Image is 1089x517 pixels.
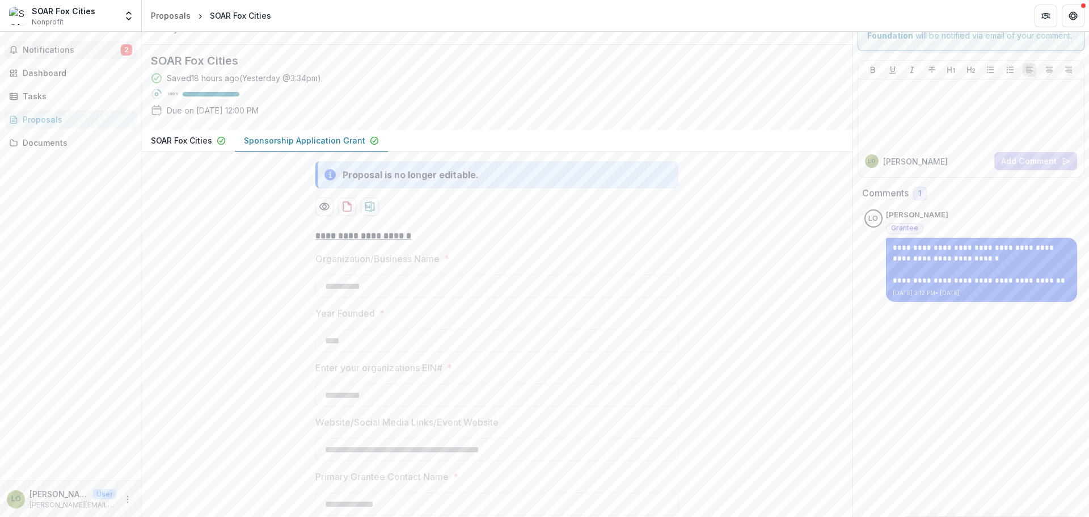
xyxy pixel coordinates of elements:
button: Italicize [905,63,919,77]
div: Tasks [23,90,128,102]
button: Heading 1 [944,63,958,77]
h2: Comments [862,188,909,199]
p: [DATE] 3:12 PM • [DATE] [893,289,1070,297]
div: Dashboard [23,67,128,79]
div: Proposals [151,10,191,22]
button: Notifications2 [5,41,137,59]
a: Documents [5,133,137,152]
div: Lindsay O'Brien [868,158,875,164]
div: Proposal is no longer editable. [343,168,479,182]
p: Sponsorship Application Grant [244,134,365,146]
p: [PERSON_NAME] [883,155,948,167]
div: Documents [23,137,128,149]
button: Strike [925,63,939,77]
p: [PERSON_NAME][EMAIL_ADDRESS][DOMAIN_NAME] [29,500,116,510]
div: Saved 18 hours ago ( Yesterday @ 3:34pm ) [167,72,321,84]
div: Proposals [23,114,128,125]
p: [PERSON_NAME] [29,488,88,500]
a: Proposals [146,7,195,24]
button: Bullet List [984,63,997,77]
a: Tasks [5,87,137,106]
p: SOAR Fox Cities [151,134,212,146]
h2: SOAR Fox Cities [151,54,825,68]
button: download-proposal [338,197,356,216]
button: Get Help [1062,5,1084,27]
button: Align Left [1023,63,1036,77]
div: SOAR Fox Cities [32,5,95,17]
p: [PERSON_NAME] [886,209,948,221]
button: Align Center [1042,63,1056,77]
p: Website/Social Media Links/Event Website [315,415,499,429]
button: Open entity switcher [121,5,137,27]
button: Heading 2 [964,63,978,77]
div: Lindsay O'Brien [868,215,878,222]
div: Lindsay O'Brien [11,495,21,503]
a: Proposals [5,110,137,129]
button: Underline [886,63,900,77]
button: Partners [1035,5,1057,27]
p: Due on [DATE] 12:00 PM [167,104,259,116]
a: Dashboard [5,64,137,82]
button: Ordered List [1003,63,1017,77]
button: Align Right [1062,63,1075,77]
div: SOAR Fox Cities [210,10,271,22]
img: SOAR Fox Cities [9,7,27,25]
p: Year Founded [315,306,375,320]
p: Organization/Business Name [315,252,440,266]
p: Enter your organizations EIN# [315,361,442,375]
span: Nonprofit [32,17,64,27]
p: User [93,489,116,499]
p: 100 % [167,90,178,98]
span: Notifications [23,45,121,55]
button: Preview 4fa8fc03-c8d9-44f6-8c21-c87edbc43963-1.pdf [315,197,334,216]
span: Grantee [891,224,918,232]
nav: breadcrumb [146,7,276,24]
button: Add Comment [994,152,1077,170]
span: 2 [121,44,132,56]
p: Primary Grantee Contact Name [315,470,449,484]
button: download-proposal [361,197,379,216]
button: More [121,493,134,506]
button: Bold [866,63,880,77]
span: 1 [918,189,922,199]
